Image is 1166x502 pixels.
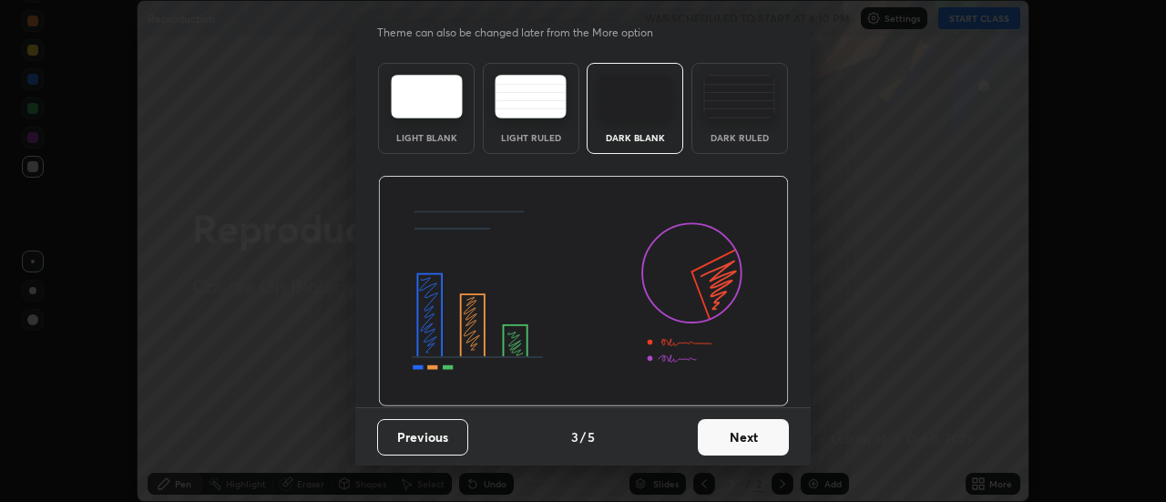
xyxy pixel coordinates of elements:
h4: / [580,427,586,446]
h4: 5 [588,427,595,446]
img: darkThemeBanner.d06ce4a2.svg [378,176,789,407]
img: lightTheme.e5ed3b09.svg [391,75,463,118]
div: Light Ruled [495,133,568,142]
img: lightRuledTheme.5fabf969.svg [495,75,567,118]
div: Light Blank [390,133,463,142]
div: Dark Ruled [703,133,776,142]
p: Theme can also be changed later from the More option [377,25,672,41]
button: Previous [377,419,468,456]
img: darkRuledTheme.de295e13.svg [703,75,775,118]
img: darkTheme.f0cc69e5.svg [599,75,671,118]
div: Dark Blank [598,133,671,142]
button: Next [698,419,789,456]
h4: 3 [571,427,578,446]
